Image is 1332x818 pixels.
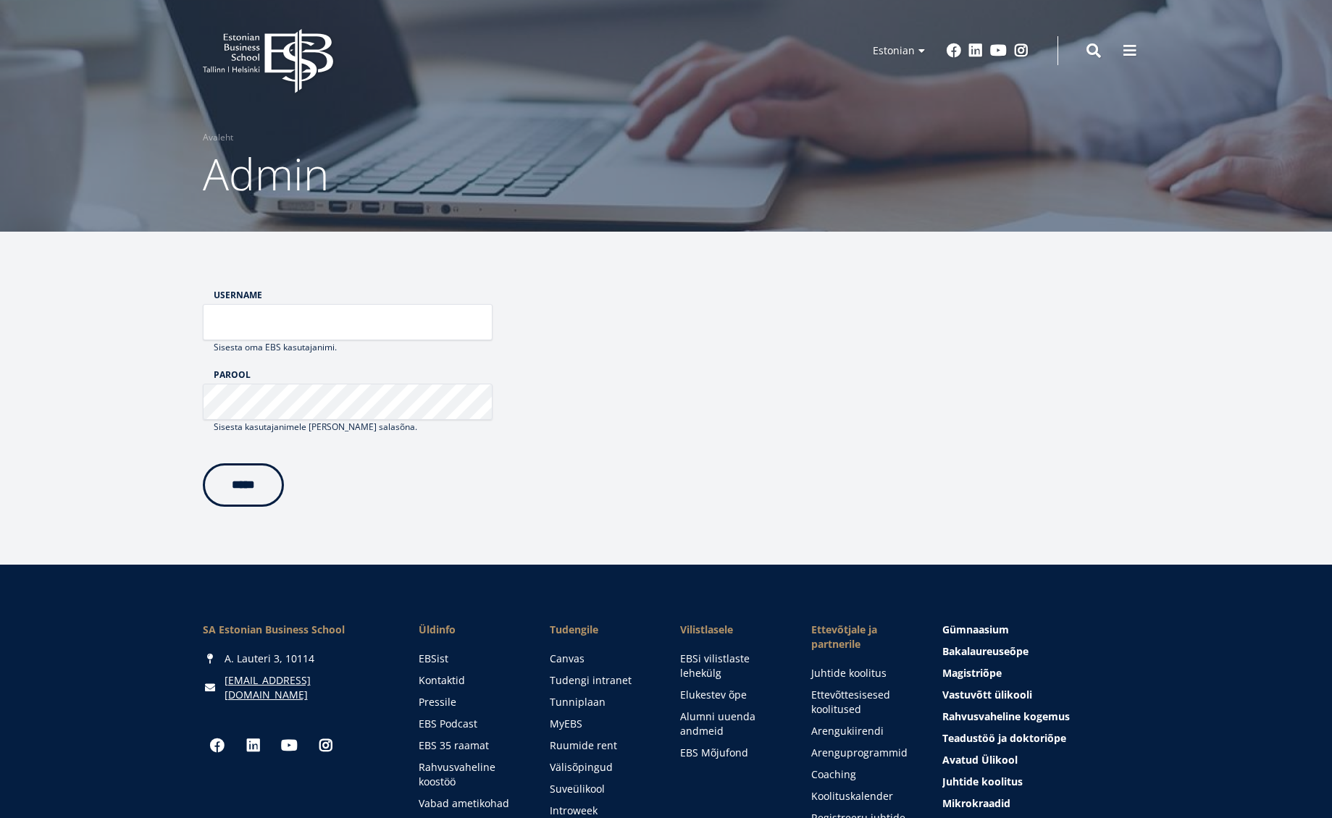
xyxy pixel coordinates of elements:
a: Canvas [550,652,652,666]
a: Gümnaasium [942,623,1129,637]
span: Gümnaasium [942,623,1009,636]
a: Introweek [550,804,652,818]
a: EBSist [419,652,521,666]
a: [EMAIL_ADDRESS][DOMAIN_NAME] [225,673,390,702]
a: Suveülikool [550,782,652,796]
div: A. Lauteri 3, 10114 [203,652,390,666]
span: Ettevõtjale ja partnerile [811,623,913,652]
a: Rahvusvaheline koostöö [419,760,521,789]
a: Mikrokraadid [942,796,1129,811]
a: Koolituskalender [811,789,913,804]
span: Avatud Ülikool [942,753,1018,767]
a: Youtube [275,731,304,760]
a: Tunniplaan [550,695,652,709]
span: Juhtide koolitus [942,775,1023,788]
a: Arenguprogrammid [811,746,913,760]
a: Youtube [990,43,1007,58]
a: Magistriõpe [942,666,1129,680]
a: Vabad ametikohad [419,796,521,811]
span: Vastuvõtt ülikooli [942,688,1032,701]
h1: Admin [203,145,1130,203]
a: Tudengi intranet [550,673,652,688]
a: MyEBS [550,717,652,731]
a: EBS Podcast [419,717,521,731]
a: Alumni uuenda andmeid [680,709,782,738]
a: Facebook [203,731,232,760]
a: Bakalaureuseõpe [942,644,1129,659]
label: Username [214,290,493,300]
a: Elukestev õpe [680,688,782,702]
span: Mikrokraadid [942,796,1010,810]
a: Juhtide koolitus [811,666,913,680]
a: Ruumide rent [550,738,652,753]
a: Avatud Ülikool [942,753,1129,767]
span: Bakalaureuseõpe [942,644,1029,658]
div: Sisesta oma EBS kasutajanimi. [203,340,493,355]
a: Rahvusvaheline kogemus [942,709,1129,724]
a: Tudengile [550,623,652,637]
a: Coaching [811,767,913,782]
a: Linkedin [239,731,268,760]
label: Parool [214,369,493,380]
a: Linkedin [968,43,983,58]
a: Teadustöö ja doktoriõpe [942,731,1129,746]
span: Üldinfo [419,623,521,637]
a: Välisõpingud [550,760,652,775]
a: EBS Mõjufond [680,746,782,760]
span: Teadustöö ja doktoriõpe [942,731,1066,745]
a: Kontaktid [419,673,521,688]
a: Instagram [1014,43,1029,58]
span: Vilistlasele [680,623,782,637]
a: Instagram [311,731,340,760]
span: Magistriõpe [942,666,1002,680]
a: Pressile [419,695,521,709]
a: Juhtide koolitus [942,775,1129,789]
a: Avaleht [203,130,233,145]
a: Arengukiirendi [811,724,913,738]
span: Rahvusvaheline kogemus [942,709,1070,723]
a: Vastuvõtt ülikooli [942,688,1129,702]
a: Ettevõttesisesed koolitused [811,688,913,717]
a: EBSi vilistlaste lehekülg [680,652,782,680]
a: EBS 35 raamat [419,738,521,753]
div: Sisesta kasutajanimele [PERSON_NAME] salasõna. [203,420,493,434]
a: Facebook [947,43,961,58]
div: SA Estonian Business School [203,623,390,637]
